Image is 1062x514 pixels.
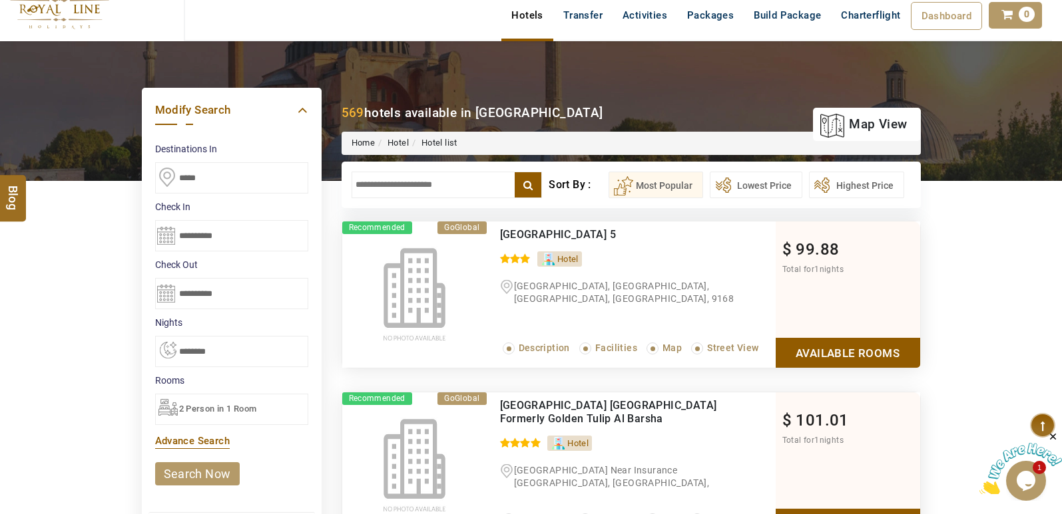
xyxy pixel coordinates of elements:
[796,240,839,259] span: 99.88
[5,186,22,197] span: Blog
[979,431,1062,494] iframe: chat widget
[500,399,720,426] div: Orchid Hotel Al Barsha Formerly Golden Tulip Al Barsha
[437,392,486,405] div: GoGlobal
[989,2,1042,29] a: 0
[155,200,308,213] label: Check In
[155,435,230,447] a: Advance Search
[342,392,412,405] span: Recommended
[814,436,819,445] span: 1
[437,221,486,234] div: GoGlobal
[663,342,682,353] span: Map
[677,2,744,29] a: Packages
[500,399,717,425] a: [GEOGRAPHIC_DATA] [GEOGRAPHIC_DATA] Formerly Golden Tulip Al Barsha
[814,265,819,274] span: 1
[776,338,920,368] a: Show Rooms
[155,258,308,271] label: Check Out
[155,142,308,156] label: Destinations In
[782,240,792,259] span: $
[342,105,364,120] b: 569
[782,265,844,274] span: Total for nights
[155,316,308,329] label: nights
[342,221,487,368] img: noimage.jpg
[549,172,608,198] div: Sort By :
[796,411,848,430] span: 101.01
[155,462,240,485] a: search now
[519,342,570,353] span: Description
[557,254,579,264] span: Hotel
[352,138,376,148] a: Home
[831,2,910,29] a: Charterflight
[613,2,677,29] a: Activities
[820,110,907,139] a: map view
[409,137,457,150] li: Hotel list
[744,2,831,29] a: Build Package
[388,138,409,148] a: Hotel
[342,221,412,234] span: Recommended
[342,104,603,122] div: hotels available in [GEOGRAPHIC_DATA]
[514,281,734,304] span: [GEOGRAPHIC_DATA], [GEOGRAPHIC_DATA], [GEOGRAPHIC_DATA], [GEOGRAPHIC_DATA], 9168
[595,342,637,353] span: Facilities
[782,436,844,445] span: Total for nights
[1019,7,1035,22] span: 0
[567,438,589,448] span: Hotel
[500,228,617,241] a: [GEOGRAPHIC_DATA] 5
[841,9,900,21] span: Charterflight
[155,101,308,119] a: Modify Search
[155,374,308,387] label: Rooms
[782,411,792,430] span: $
[179,404,257,414] span: 2 Person in 1 Room
[710,172,802,198] button: Lowest Price
[707,342,758,353] span: Street View
[609,172,703,198] button: Most Popular
[553,2,613,29] a: Transfer
[922,10,972,22] span: Dashboard
[500,228,720,241] div: Golden Sands Hotel Apartments 5
[809,172,904,198] button: Highest Price
[501,2,553,29] a: Hotels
